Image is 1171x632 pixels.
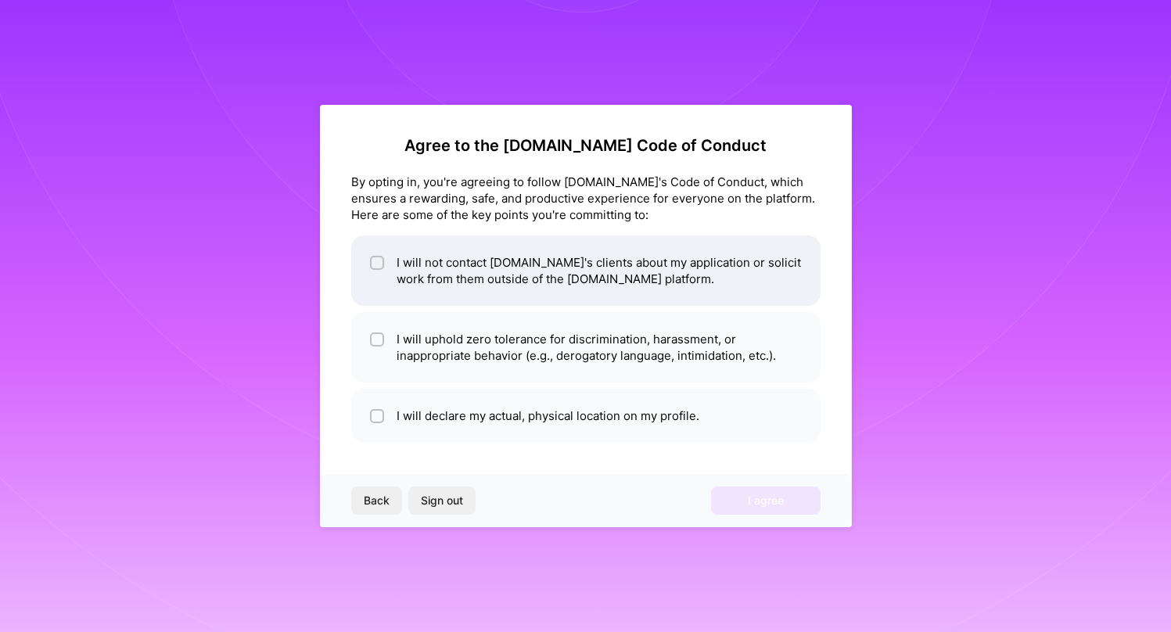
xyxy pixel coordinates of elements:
[351,389,821,443] li: I will declare my actual, physical location on my profile.
[408,487,476,515] button: Sign out
[351,487,402,515] button: Back
[421,493,463,508] span: Sign out
[351,235,821,306] li: I will not contact [DOMAIN_NAME]'s clients about my application or solicit work from them outside...
[351,174,821,223] div: By opting in, you're agreeing to follow [DOMAIN_NAME]'s Code of Conduct, which ensures a rewardin...
[351,136,821,155] h2: Agree to the [DOMAIN_NAME] Code of Conduct
[364,493,390,508] span: Back
[351,312,821,382] li: I will uphold zero tolerance for discrimination, harassment, or inappropriate behavior (e.g., der...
